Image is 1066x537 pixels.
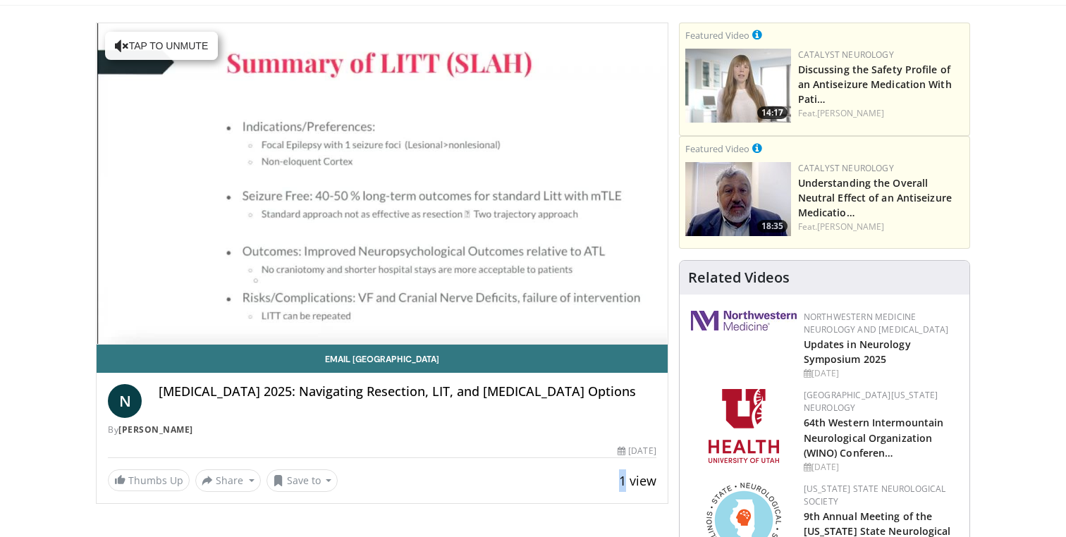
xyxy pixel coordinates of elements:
[804,367,958,380] div: [DATE]
[798,49,894,61] a: Catalyst Neurology
[804,461,958,474] div: [DATE]
[685,162,791,236] a: 18:35
[108,469,190,491] a: Thumbs Up
[105,32,218,60] button: Tap to unmute
[266,469,338,492] button: Save to
[804,389,938,414] a: [GEOGRAPHIC_DATA][US_STATE] Neurology
[798,107,964,120] div: Feat.
[804,311,949,335] a: Northwestern Medicine Neurology and [MEDICAL_DATA]
[804,483,946,507] a: [US_STATE] State Neurological Society
[757,106,788,119] span: 14:17
[618,445,656,457] div: [DATE]
[691,311,797,331] img: 2a462fb6-9365-492a-ac79-3166a6f924d8.png.150x105_q85_autocrop_double_scale_upscale_version-0.2.jpg
[798,63,952,106] a: Discussing the Safety Profile of an Antiseizure Medication With Pati…
[159,384,656,400] h4: [MEDICAL_DATA] 2025: Navigating Resection, LIT, and [MEDICAL_DATA] Options
[108,424,656,436] div: By
[685,162,791,236] img: 01bfc13d-03a0-4cb7-bbaa-2eb0a1ecb046.png.150x105_q85_crop-smart_upscale.jpg
[709,389,779,463] img: f6362829-b0a3-407d-a044-59546adfd345.png.150x105_q85_autocrop_double_scale_upscale_version-0.2.png
[619,472,656,489] span: 1 view
[97,23,668,345] video-js: Video Player
[685,29,749,42] small: Featured Video
[798,221,964,233] div: Feat.
[97,345,668,373] a: Email [GEOGRAPHIC_DATA]
[688,269,790,286] h4: Related Videos
[108,384,142,418] a: N
[817,107,884,119] a: [PERSON_NAME]
[804,416,944,459] a: 64th Western Intermountain Neurological Organization (WINO) Conferen…
[685,49,791,123] img: c23d0a25-a0b6-49e6-ba12-869cdc8b250a.png.150x105_q85_crop-smart_upscale.jpg
[798,176,952,219] a: Understanding the Overall Neutral Effect of an Antiseizure Medicatio…
[798,162,894,174] a: Catalyst Neurology
[118,424,193,436] a: [PERSON_NAME]
[817,221,884,233] a: [PERSON_NAME]
[685,49,791,123] a: 14:17
[757,220,788,233] span: 18:35
[685,142,749,155] small: Featured Video
[804,338,911,366] a: Updates in Neurology Symposium 2025
[195,469,261,492] button: Share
